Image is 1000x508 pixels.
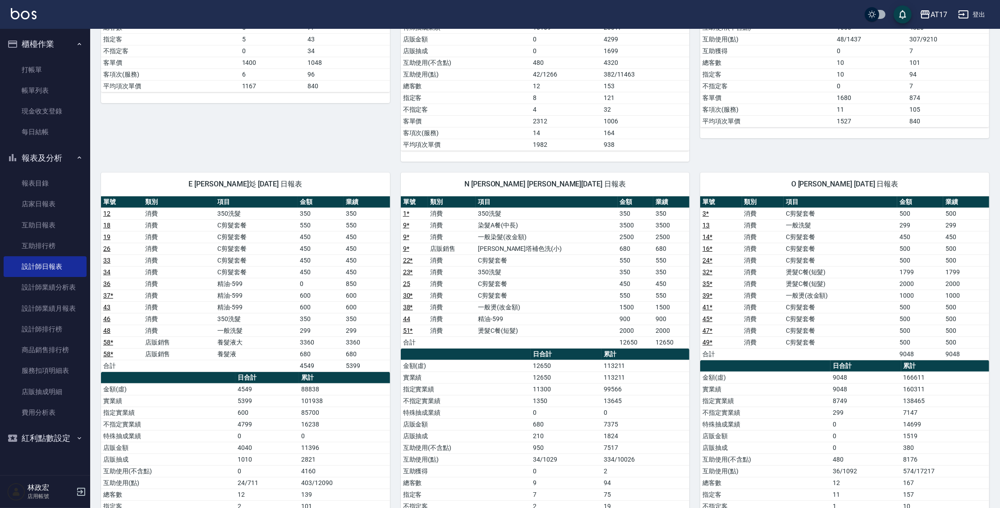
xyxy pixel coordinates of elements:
td: 合計 [700,348,742,360]
td: 7 [908,80,989,92]
td: 消費 [742,301,784,313]
td: 指定客 [700,68,835,80]
td: 4320 [601,57,689,68]
td: 1527 [835,115,907,127]
td: 實業績 [401,372,531,383]
td: 550 [653,290,689,301]
td: 600 [344,301,390,313]
a: 商品銷售排行榜 [4,340,87,360]
a: 現金收支登錄 [4,101,87,122]
td: 840 [305,80,390,92]
td: 平均項次單價 [401,139,531,150]
td: 2000 [653,325,689,336]
td: 總客數 [401,80,531,92]
td: 消費 [742,278,784,290]
a: 25 [403,280,410,287]
td: 299 [298,325,344,336]
td: 450 [344,243,390,254]
td: C剪髮套餐 [784,243,897,254]
a: 12 [103,210,110,217]
th: 金額 [897,196,943,208]
td: 店販銷售 [143,348,216,360]
td: 350 [344,208,390,219]
td: 客項次(服務) [700,104,835,115]
th: 類別 [143,196,216,208]
td: 平均項次單價 [101,80,240,92]
td: 48/1437 [835,33,907,45]
td: 12650 [653,336,689,348]
a: 費用分析表 [4,402,87,423]
th: 單號 [401,196,428,208]
th: 項目 [784,196,897,208]
td: 12650 [531,360,601,372]
td: 850 [344,278,390,290]
td: 96 [305,68,390,80]
span: O [PERSON_NAME] [DATE] 日報表 [711,180,978,189]
td: C剪髮套餐 [216,243,298,254]
td: 900 [653,313,689,325]
td: 350 [618,208,654,219]
td: 299 [897,219,943,231]
a: 48 [103,327,110,334]
td: 938 [601,139,689,150]
td: 消費 [742,231,784,243]
div: AT17 [931,9,947,20]
td: 164 [601,127,689,139]
td: 350 [653,266,689,278]
td: 500 [943,336,989,348]
a: 設計師日報表 [4,256,87,277]
a: 設計師排行榜 [4,319,87,340]
td: 550 [344,219,390,231]
th: 累計 [601,349,689,360]
td: 消費 [143,313,216,325]
td: 500 [943,301,989,313]
td: 4549 [298,360,344,372]
td: 1799 [943,266,989,278]
td: 消費 [428,325,476,336]
td: 121 [601,92,689,104]
td: 2000 [943,278,989,290]
td: 550 [298,219,344,231]
td: 350洗髮 [216,208,298,219]
td: 350 [653,208,689,219]
td: C剪髮套餐 [784,254,897,266]
td: 店販銷售 [428,243,476,254]
td: 5 [240,33,306,45]
td: 1000 [943,290,989,301]
td: 500 [943,325,989,336]
td: 9048 [897,348,943,360]
th: 業績 [653,196,689,208]
td: 消費 [143,208,216,219]
td: 1699 [601,45,689,57]
a: 報表目錄 [4,173,87,194]
td: 9048 [943,348,989,360]
p: 店用帳號 [28,492,73,500]
td: 500 [897,208,943,219]
td: 350 [298,313,344,325]
th: 日合計 [531,349,601,360]
td: 550 [618,254,654,266]
td: 消費 [143,325,216,336]
button: 紅利點數設定 [4,426,87,450]
a: 設計師業績月報表 [4,298,87,319]
td: 互助使用(點) [401,68,531,80]
a: 36 [103,280,110,287]
td: 450 [943,231,989,243]
td: 消費 [143,254,216,266]
td: 500 [897,313,943,325]
td: 一般染髮(改金額) [476,231,618,243]
td: 消費 [143,301,216,313]
td: 燙髮C餐(短髮) [784,266,897,278]
td: 消費 [428,301,476,313]
td: 消費 [143,243,216,254]
td: 店販銷售 [143,336,216,348]
a: 44 [403,315,410,322]
td: 消費 [742,208,784,219]
td: 307/9210 [908,33,989,45]
td: C剪髮套餐 [784,313,897,325]
td: 500 [897,336,943,348]
a: 每日結帳 [4,122,87,142]
td: 450 [618,278,654,290]
td: 4299 [601,33,689,45]
td: 2500 [618,231,654,243]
